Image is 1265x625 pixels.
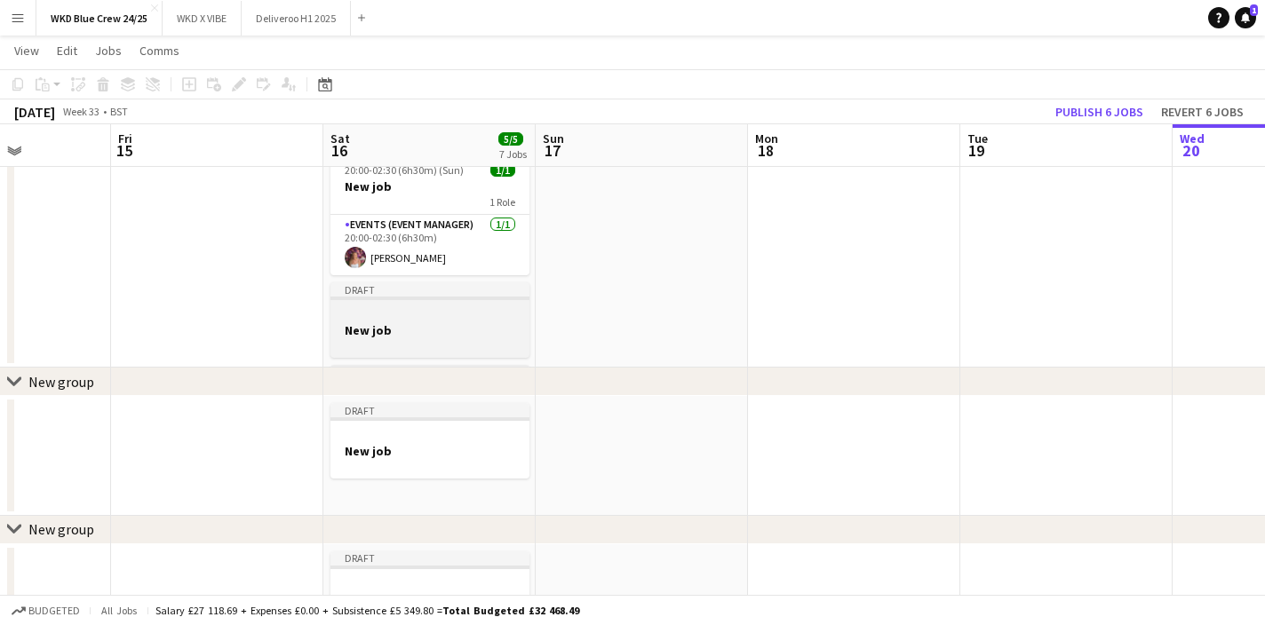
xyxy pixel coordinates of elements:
[755,131,778,146] span: Mon
[330,282,529,358] app-job-card: DraftNew job
[14,43,39,59] span: View
[330,131,350,146] span: Sat
[330,282,529,297] div: Draft
[330,443,529,459] h3: New job
[540,140,564,161] span: 17
[1235,7,1256,28] a: 1
[57,43,77,59] span: Edit
[330,365,529,487] app-job-card: 15:00-22:00 (7h)1/1Day EM1 RoleEvents (Event Manager)1/115:00-22:00 (7h) [PERSON_NAME]
[1180,131,1205,146] span: Wed
[967,131,988,146] span: Tue
[28,605,80,617] span: Budgeted
[98,604,140,617] span: All jobs
[115,140,132,161] span: 15
[1177,140,1205,161] span: 20
[330,178,529,194] h3: New job
[330,551,529,566] div: Draft
[330,403,529,417] div: Draft
[1048,100,1150,123] button: Publish 6 jobs
[330,591,529,607] h3: New job
[490,163,515,177] span: 1/1
[442,604,579,617] span: Total Budgeted £32 468.49
[9,601,83,621] button: Budgeted
[499,147,527,161] div: 7 Jobs
[88,39,129,62] a: Jobs
[1154,100,1251,123] button: Revert 6 jobs
[328,140,350,161] span: 16
[118,131,132,146] span: Fri
[50,39,84,62] a: Edit
[7,39,46,62] a: View
[28,520,94,538] div: New group
[110,105,128,118] div: BST
[965,140,988,161] span: 19
[139,43,179,59] span: Comms
[752,140,778,161] span: 18
[489,195,515,209] span: 1 Role
[36,1,163,36] button: WKD Blue Crew 24/25
[59,105,103,118] span: Week 33
[163,1,242,36] button: WKD X VIBE
[95,43,122,59] span: Jobs
[330,215,529,275] app-card-role: Events (Event Manager)1/120:00-02:30 (6h30m)[PERSON_NAME]
[330,322,529,338] h3: New job
[242,1,351,36] button: Deliveroo H1 2025
[543,131,564,146] span: Sun
[330,403,529,479] app-job-card: DraftNew job
[28,373,94,391] div: New group
[345,163,464,177] span: 20:00-02:30 (6h30m) (Sun)
[1250,4,1258,16] span: 1
[498,132,523,146] span: 5/5
[132,39,187,62] a: Comms
[14,103,55,121] div: [DATE]
[155,604,579,617] div: Salary £27 118.69 + Expenses £0.00 + Subsistence £5 349.80 =
[330,138,529,275] app-job-card: Draft20:00-02:30 (6h30m) (Sun)1/1New job1 RoleEvents (Event Manager)1/120:00-02:30 (6h30m)[PERSON...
